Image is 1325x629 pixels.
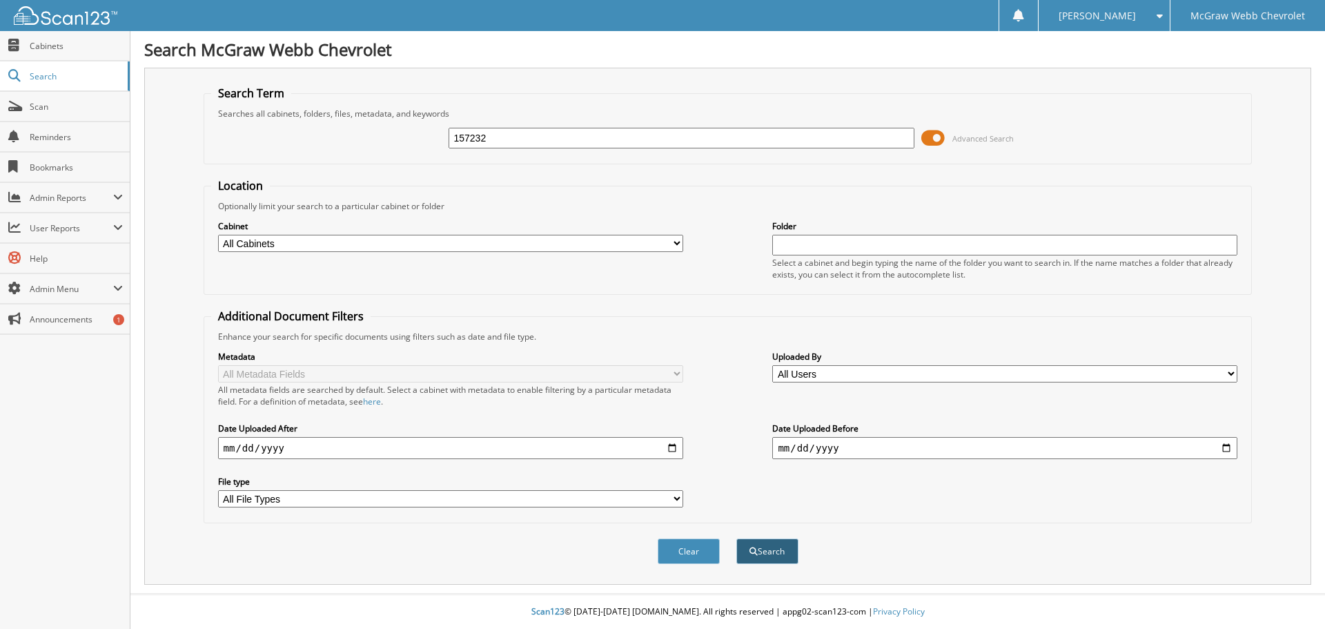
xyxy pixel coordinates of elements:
[30,101,123,113] span: Scan
[772,437,1237,459] input: end
[772,220,1237,232] label: Folder
[531,606,565,617] span: Scan123
[218,476,683,487] label: File type
[873,606,925,617] a: Privacy Policy
[30,313,123,325] span: Announcements
[218,437,683,459] input: start
[30,283,113,295] span: Admin Menu
[113,314,124,325] div: 1
[218,220,683,232] label: Cabinet
[211,331,1245,342] div: Enhance your search for specific documents using filters such as date and file type.
[30,192,113,204] span: Admin Reports
[1059,12,1136,20] span: [PERSON_NAME]
[130,595,1325,629] div: © [DATE]-[DATE] [DOMAIN_NAME]. All rights reserved | appg02-scan123-com |
[772,423,1237,434] label: Date Uploaded Before
[211,309,371,324] legend: Additional Document Filters
[218,423,683,434] label: Date Uploaded After
[144,38,1311,61] h1: Search McGraw Webb Chevrolet
[363,396,381,407] a: here
[30,253,123,264] span: Help
[30,162,123,173] span: Bookmarks
[1190,12,1305,20] span: McGraw Webb Chevrolet
[952,133,1014,144] span: Advanced Search
[211,178,270,193] legend: Location
[211,200,1245,212] div: Optionally limit your search to a particular cabinet or folder
[14,6,117,25] img: scan123-logo-white.svg
[772,351,1237,362] label: Uploaded By
[30,70,121,82] span: Search
[772,257,1237,280] div: Select a cabinet and begin typing the name of the folder you want to search in. If the name match...
[218,384,683,407] div: All metadata fields are searched by default. Select a cabinet with metadata to enable filtering b...
[30,131,123,143] span: Reminders
[211,108,1245,119] div: Searches all cabinets, folders, files, metadata, and keywords
[30,40,123,52] span: Cabinets
[218,351,683,362] label: Metadata
[30,222,113,234] span: User Reports
[211,86,291,101] legend: Search Term
[736,539,798,564] button: Search
[658,539,720,564] button: Clear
